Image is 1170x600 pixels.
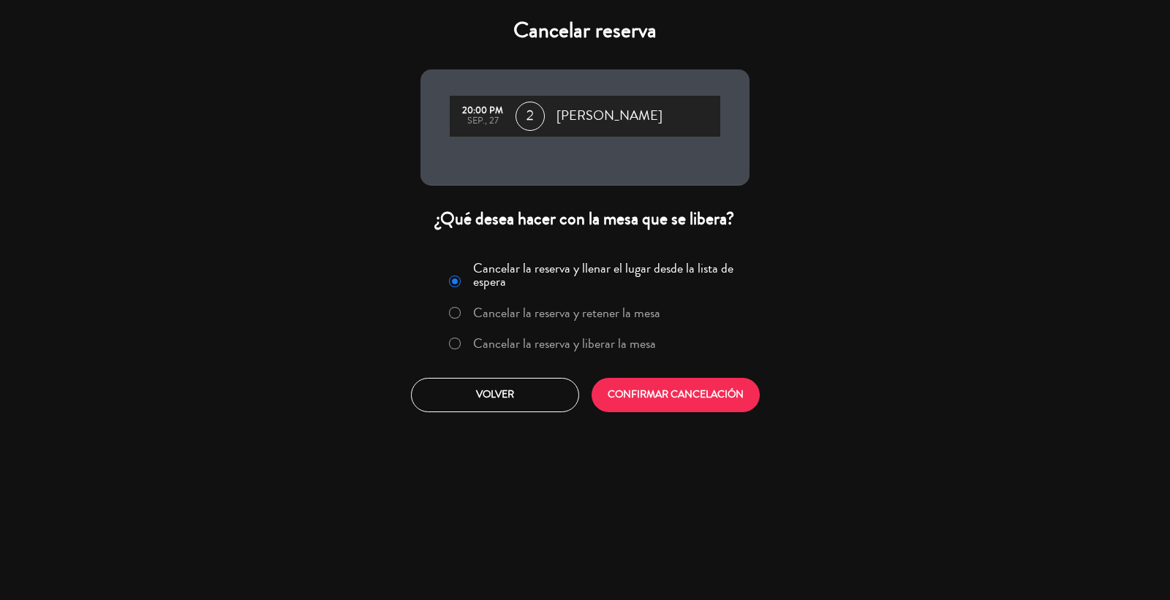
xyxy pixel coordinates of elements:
[457,106,508,116] div: 20:00 PM
[411,378,579,412] button: Volver
[592,378,760,412] button: CONFIRMAR CANCELACIÓN
[420,18,750,44] h4: Cancelar reserva
[556,105,663,127] span: [PERSON_NAME]
[457,116,508,126] div: sep., 27
[473,306,660,319] label: Cancelar la reserva y retener la mesa
[473,262,741,288] label: Cancelar la reserva y llenar el lugar desde la lista de espera
[473,337,656,350] label: Cancelar la reserva y liberar la mesa
[516,102,545,131] span: 2
[420,208,750,230] div: ¿Qué desea hacer con la mesa que se libera?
